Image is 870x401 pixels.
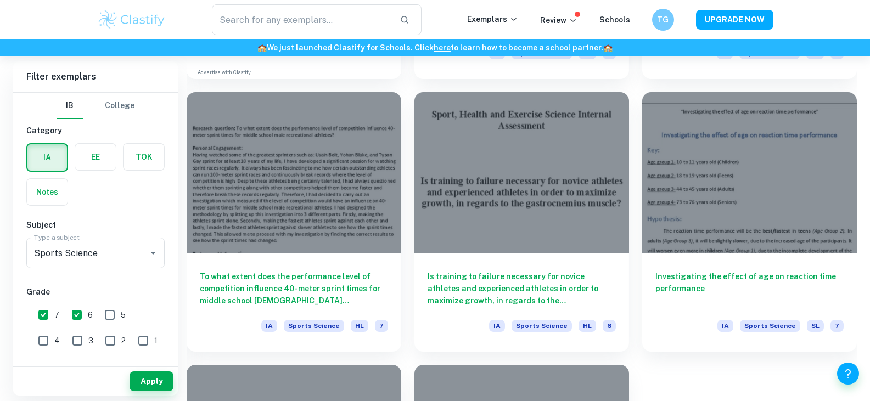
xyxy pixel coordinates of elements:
[121,309,126,321] span: 5
[512,320,572,332] span: Sports Science
[54,309,59,321] span: 7
[88,309,93,321] span: 6
[130,371,173,391] button: Apply
[154,335,158,347] span: 1
[414,92,629,352] a: Is training to failure necessary for novice athletes and experienced athletes in order to maximiz...
[57,93,134,119] div: Filter type choice
[13,61,178,92] h6: Filter exemplars
[656,14,669,26] h6: TG
[105,93,134,119] button: College
[830,320,844,332] span: 7
[428,270,616,307] h6: Is training to failure necessary for novice athletes and experienced athletes in order to maximiz...
[434,43,451,52] a: here
[212,4,391,35] input: Search for any exemplars...
[489,320,505,332] span: IA
[200,270,388,307] h6: To what extent does the performance level of competition influence 40- meter sprint times for mid...
[26,125,165,137] h6: Category
[2,42,868,54] h6: We just launched Clastify for Schools. Click to learn how to become a school partner.
[88,335,93,347] span: 3
[26,286,165,298] h6: Grade
[27,179,68,205] button: Notes
[642,92,857,352] a: Investigating the effect of age on reaction time performanceIASports ScienceSL7
[375,320,388,332] span: 7
[121,335,126,347] span: 2
[75,144,116,170] button: EE
[740,320,800,332] span: Sports Science
[655,270,844,307] h6: Investigating the effect of age on reaction time performance
[124,144,164,170] button: TOK
[57,93,83,119] button: IB
[603,320,616,332] span: 6
[696,10,773,30] button: UPGRADE NOW
[26,219,165,231] h6: Subject
[34,233,80,242] label: Type a subject
[145,245,161,261] button: Open
[579,320,596,332] span: HL
[603,43,613,52] span: 🏫
[807,320,824,332] span: SL
[540,14,577,26] p: Review
[27,144,67,171] button: IA
[257,43,267,52] span: 🏫
[351,320,368,332] span: HL
[187,92,401,352] a: To what extent does the performance level of competition influence 40- meter sprint times for mid...
[54,335,60,347] span: 4
[284,320,344,332] span: Sports Science
[97,9,167,31] img: Clastify logo
[652,9,674,31] button: TG
[467,13,518,25] p: Exemplars
[198,69,251,76] a: Advertise with Clastify
[599,15,630,24] a: Schools
[837,363,859,385] button: Help and Feedback
[261,320,277,332] span: IA
[717,320,733,332] span: IA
